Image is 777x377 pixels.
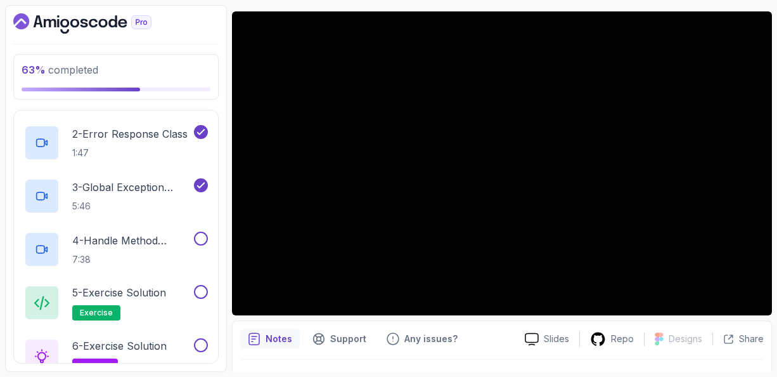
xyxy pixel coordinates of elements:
[24,338,208,374] button: 6-Exercise Solutionsolution
[72,285,166,300] p: 5 - Exercise Solution
[72,233,191,248] p: 4 - Handle Method Argument Not Valid Exception
[240,329,300,349] button: notes button
[72,200,191,213] p: 5:46
[72,180,191,195] p: 3 - Global Exception Handler
[72,126,188,142] p: 2 - Error Response Class
[739,333,764,345] p: Share
[24,178,208,214] button: 3-Global Exception Handler5:46
[22,63,46,76] span: 63 %
[72,147,188,159] p: 1:47
[72,338,167,354] p: 6 - Exercise Solution
[266,333,292,345] p: Notes
[22,63,98,76] span: completed
[305,329,374,349] button: Support button
[515,333,579,346] a: Slides
[24,232,208,267] button: 4-Handle Method Argument Not Valid Exception7:38
[24,125,208,161] button: 2-Error Response Class1:47
[404,333,458,345] p: Any issues?
[379,329,465,349] button: Feedback button
[712,333,764,345] button: Share
[580,331,644,347] a: Repo
[13,13,181,34] a: Dashboard
[80,361,110,371] span: solution
[80,308,113,318] span: exercise
[232,11,772,315] iframe: 1 - Build Overview
[611,333,634,345] p: Repo
[24,285,208,321] button: 5-Exercise Solutionexercise
[544,333,569,345] p: Slides
[330,333,366,345] p: Support
[669,333,702,345] p: Designs
[72,253,191,266] p: 7:38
